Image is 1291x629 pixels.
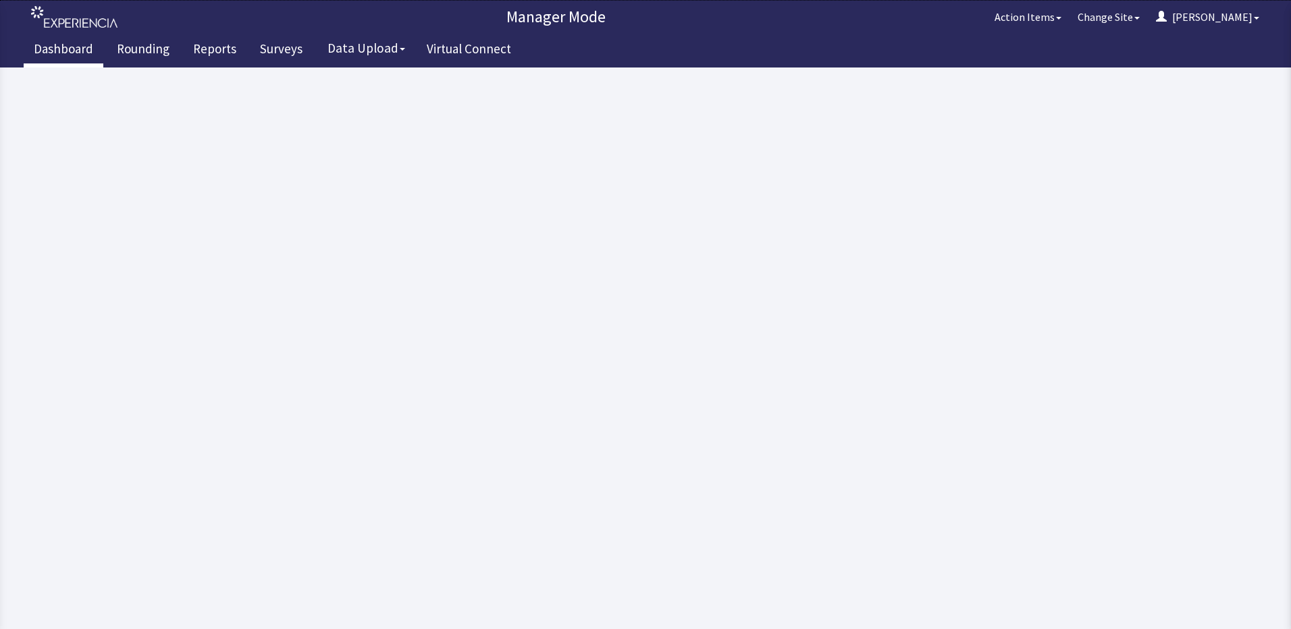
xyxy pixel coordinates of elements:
[125,6,986,28] p: Manager Mode
[250,34,313,67] a: Surveys
[24,34,103,67] a: Dashboard
[319,36,413,61] button: Data Upload
[417,34,521,67] a: Virtual Connect
[986,3,1070,30] button: Action Items
[183,34,246,67] a: Reports
[107,34,180,67] a: Rounding
[1070,3,1148,30] button: Change Site
[1148,3,1267,30] button: [PERSON_NAME]
[31,6,117,28] img: experiencia_logo.png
